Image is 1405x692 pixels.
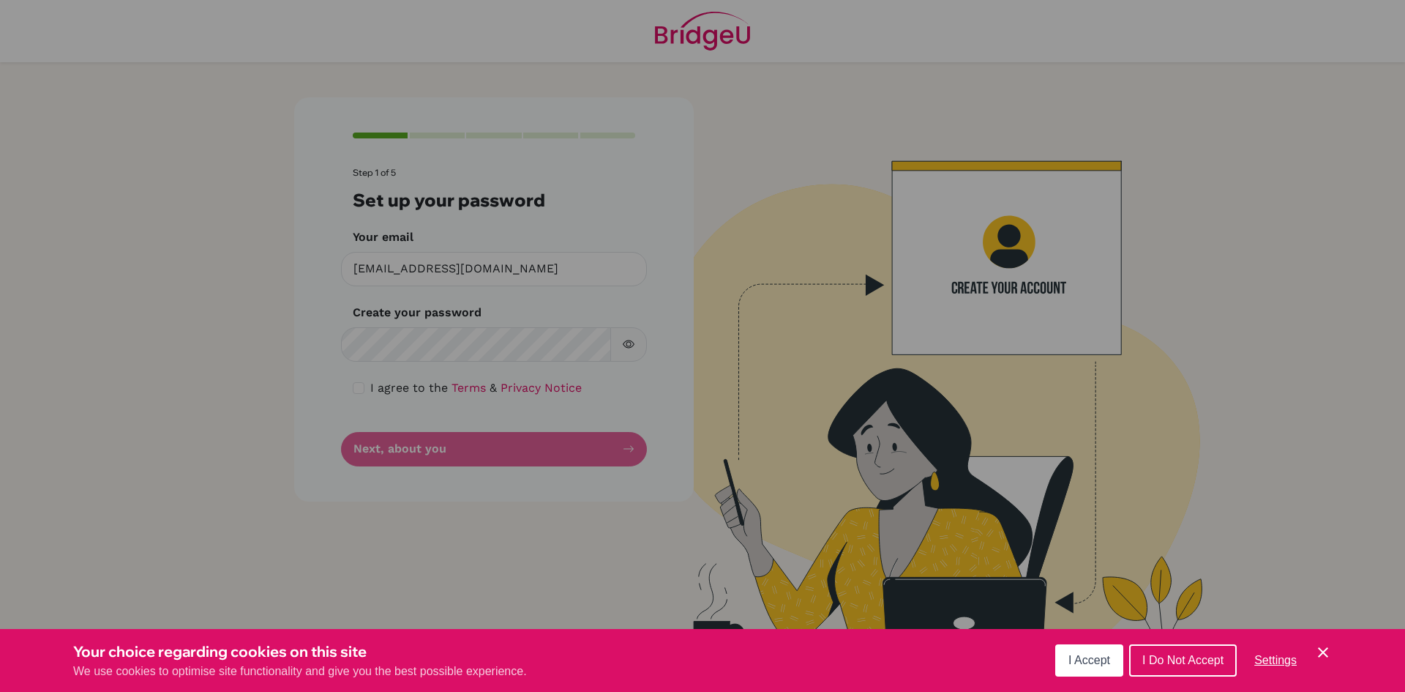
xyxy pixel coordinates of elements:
[1142,654,1224,666] span: I Do Not Accept
[1314,644,1332,661] button: Save and close
[1068,654,1110,666] span: I Accept
[1055,644,1123,677] button: I Accept
[1243,646,1308,675] button: Settings
[73,663,527,680] p: We use cookies to optimise site functionality and give you the best possible experience.
[1129,644,1237,677] button: I Do Not Accept
[73,641,527,663] h3: Your choice regarding cookies on this site
[1254,654,1297,666] span: Settings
